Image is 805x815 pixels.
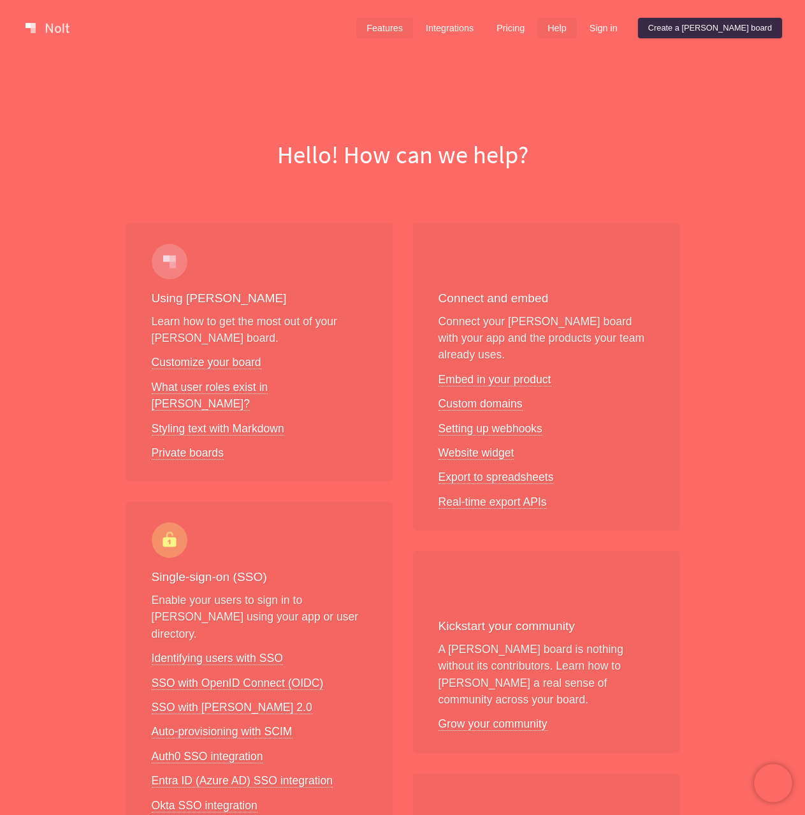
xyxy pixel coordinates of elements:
[152,356,261,369] a: Customize your board
[152,381,268,411] a: What user roles exist in [PERSON_NAME]?
[439,717,548,731] a: Grow your community
[638,18,782,38] a: Create a [PERSON_NAME] board
[152,568,367,587] h3: Single-sign-on (SSO)
[152,652,283,665] a: Identifying users with SSO
[754,764,792,802] iframe: Chatra live chat
[152,446,224,460] a: Private boards
[439,313,654,363] p: Connect your [PERSON_NAME] board with your app and the products your team already uses.
[152,750,263,763] a: Auth0 SSO integration
[152,313,367,347] p: Learn how to get the most out of your [PERSON_NAME] board.
[439,422,542,436] a: Setting up webhooks
[439,471,554,484] a: Export to spreadsheets
[152,290,367,308] h3: Using [PERSON_NAME]
[439,290,654,308] h3: Connect and embed
[152,725,293,738] a: Auto-provisioning with SCIM
[152,677,324,690] a: SSO with OpenID Connect (OIDC)
[152,774,333,788] a: Entra ID (Azure AD) SSO integration
[152,592,367,642] p: Enable your users to sign in to [PERSON_NAME] using your app or user directory.
[579,18,628,38] a: Sign in
[10,138,795,172] h1: Hello! How can we help?
[439,617,654,636] h3: Kickstart your community
[356,18,413,38] a: Features
[537,18,577,38] a: Help
[439,397,523,411] a: Custom domains
[486,18,535,38] a: Pricing
[152,799,257,812] a: Okta SSO integration
[439,446,514,460] a: Website widget
[152,701,312,714] a: SSO with [PERSON_NAME] 2.0
[439,373,551,386] a: Embed in your product
[439,641,654,709] p: A [PERSON_NAME] board is nothing without its contributors. Learn how to [PERSON_NAME] a real sens...
[152,422,284,436] a: Styling text with Markdown
[416,18,484,38] a: Integrations
[439,496,547,509] a: Real-time export APIs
